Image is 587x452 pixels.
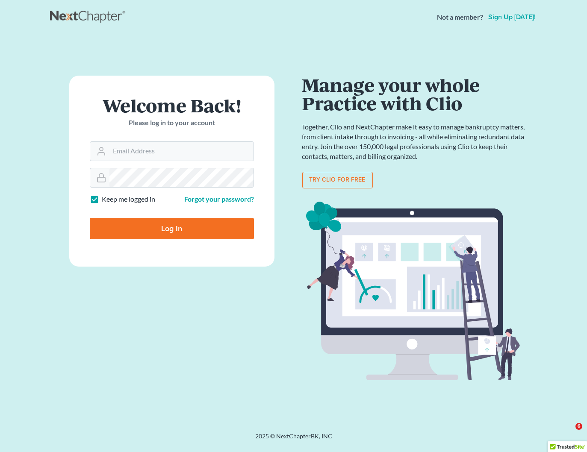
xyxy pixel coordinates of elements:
p: Please log in to your account [90,118,254,128]
input: Log In [90,218,254,239]
h1: Welcome Back! [90,96,254,114]
div: 2025 © NextChapterBK, INC [50,432,537,447]
h1: Manage your whole Practice with Clio [302,76,529,112]
img: clio_bg-1f7fd5e12b4bb4ecf8b57ca1a7e67e4ff233b1f5529bdf2c1c242739b0445cb7.svg [302,199,529,384]
p: Together, Clio and NextChapter make it easy to manage bankruptcy matters, from client intake thro... [302,122,529,161]
input: Email Address [109,142,254,161]
a: Forgot your password? [184,195,254,203]
iframe: Intercom live chat [558,423,578,443]
a: Try clio for free [302,172,373,189]
strong: Not a member? [437,12,483,22]
label: Keep me logged in [102,194,155,204]
a: Sign up [DATE]! [487,14,537,21]
span: 6 [575,423,582,430]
